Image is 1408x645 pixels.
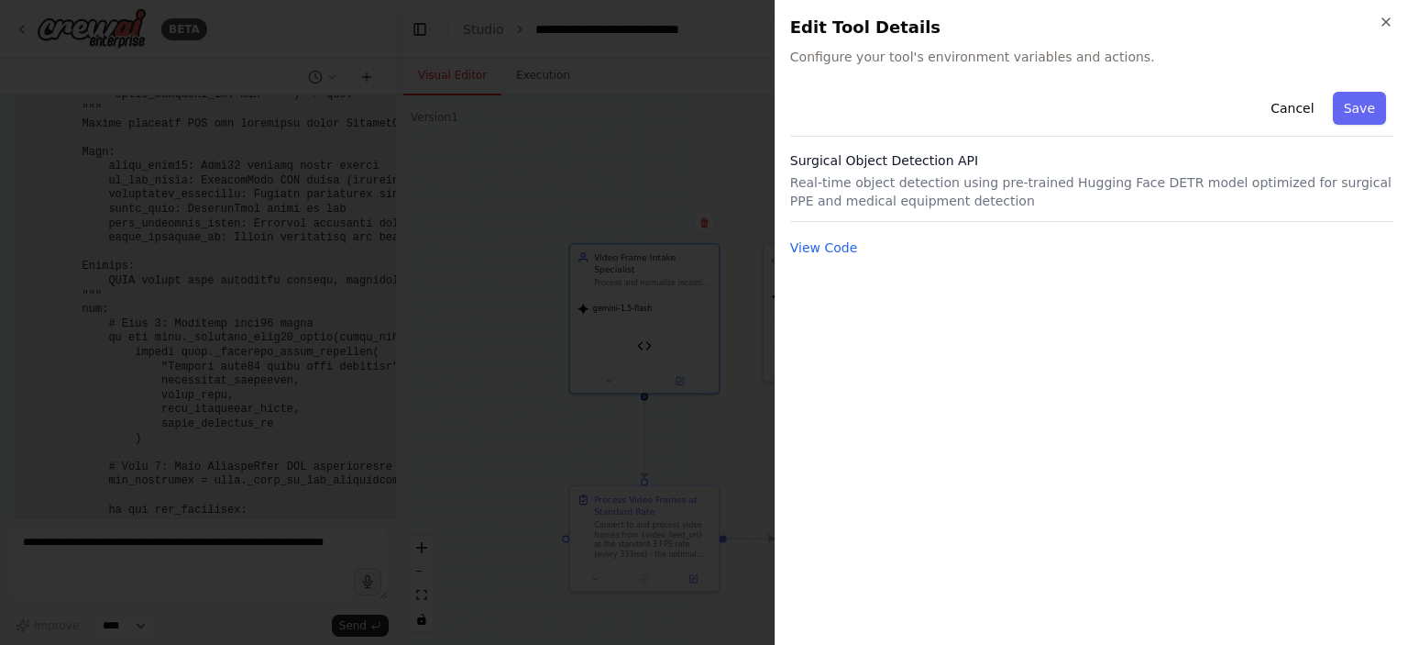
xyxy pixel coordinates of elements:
[1333,92,1386,125] button: Save
[790,239,858,257] button: View Code
[790,173,1393,210] p: Real-time object detection using pre-trained Hugging Face DETR model optimized for surgical PPE a...
[790,48,1393,66] span: Configure your tool's environment variables and actions.
[790,15,1393,40] h2: Edit Tool Details
[1259,92,1325,125] button: Cancel
[790,151,1393,170] h3: Surgical Object Detection API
